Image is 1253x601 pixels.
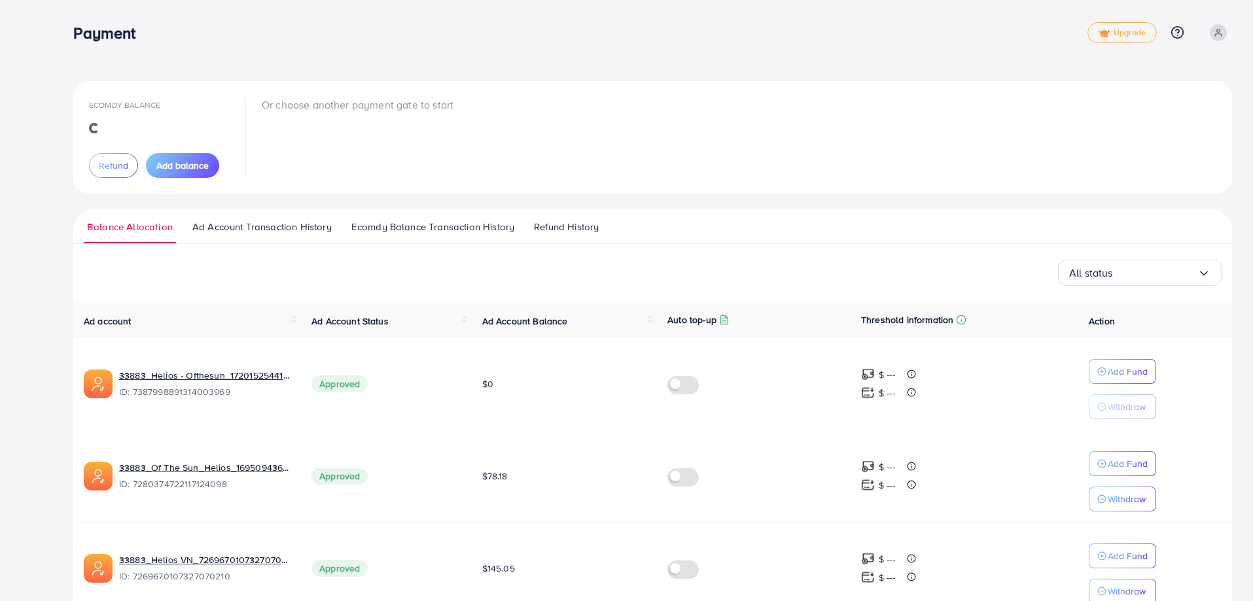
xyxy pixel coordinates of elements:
[667,312,716,328] p: Auto top-up
[84,315,132,328] span: Ad account
[311,560,368,577] span: Approved
[1108,583,1146,599] p: Withdraw
[861,368,875,381] img: top-up amount
[482,315,568,328] span: Ad Account Balance
[1113,263,1197,283] input: Search for option
[119,553,291,583] div: <span class='underline'>33883_Helios VN_7269670107327070210</span></br>7269670107327070210
[1108,491,1146,507] p: Withdraw
[482,562,515,575] span: $145.05
[119,477,291,490] span: ID: 7280374722117124098
[146,153,219,178] button: Add balance
[119,461,291,474] a: 33883_Of The Sun_Helios_1695094360912
[262,97,453,112] p: Or choose another payment gate to start
[1108,364,1148,379] p: Add Fund
[192,220,332,234] span: Ad Account Transaction History
[1087,22,1157,43] a: tickUpgrade
[1089,451,1156,476] button: Add Fund
[119,369,291,399] div: <span class='underline'>33883_Helios - Ofthesun_1720152544119</span></br>7387998891314003969
[119,385,291,398] span: ID: 7387998891314003969
[1108,399,1146,415] p: Withdraw
[1099,29,1110,38] img: tick
[861,386,875,400] img: top-up amount
[861,478,875,492] img: top-up amount
[1089,543,1156,568] button: Add Fund
[119,553,291,566] a: 33883_Helios VN_7269670107327070210
[87,220,173,234] span: Balance Allocation
[89,153,138,178] button: Refund
[861,460,875,473] img: top-up amount
[1058,260,1222,286] div: Search for option
[156,159,209,172] span: Add balance
[861,312,953,328] p: Threshold information
[119,461,291,491] div: <span class='underline'>33883_Of The Sun_Helios_1695094360912</span></br>7280374722117124098
[879,570,895,585] p: $ ---
[99,159,128,172] span: Refund
[119,369,291,382] a: 33883_Helios - Ofthesun_1720152544119
[311,375,368,392] span: Approved
[482,377,493,390] span: $0
[84,369,113,398] img: ic-ads-acc.e4c84228.svg
[73,24,146,43] h3: Payment
[861,552,875,566] img: top-up amount
[534,220,599,234] span: Refund History
[311,315,389,328] span: Ad Account Status
[84,554,113,583] img: ic-ads-acc.e4c84228.svg
[879,385,895,401] p: $ ---
[1089,359,1156,384] button: Add Fund
[1108,456,1148,472] p: Add Fund
[84,462,113,490] img: ic-ads-acc.e4c84228.svg
[482,470,508,483] span: $78.18
[879,367,895,383] p: $ ---
[861,570,875,584] img: top-up amount
[311,468,368,485] span: Approved
[1089,487,1156,511] button: Withdraw
[1089,315,1115,328] span: Action
[1108,548,1148,564] p: Add Fund
[1099,28,1146,38] span: Upgrade
[89,99,160,111] span: Ecomdy Balance
[879,477,895,493] p: $ ---
[879,459,895,475] p: $ ---
[1089,394,1156,419] button: Withdraw
[119,570,291,583] span: ID: 7269670107327070210
[351,220,514,234] span: Ecomdy Balance Transaction History
[1069,263,1113,283] span: All status
[879,551,895,567] p: $ ---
